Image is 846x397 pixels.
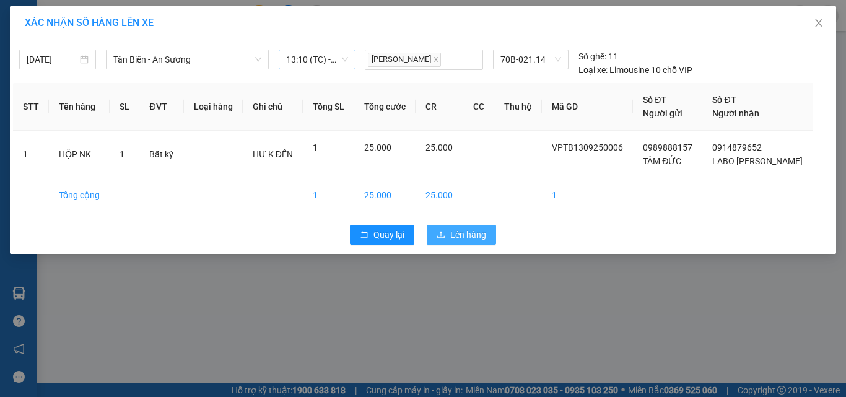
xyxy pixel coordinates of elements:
[425,142,453,152] span: 25.000
[578,63,608,77] span: Loại xe:
[243,83,303,131] th: Ghi chú
[253,149,293,159] span: HƯ K ĐỀN
[313,142,318,152] span: 1
[184,83,243,131] th: Loại hàng
[98,20,167,35] span: Bến xe [GEOGRAPHIC_DATA]
[350,225,414,245] button: rollbackQuay lại
[303,178,354,212] td: 1
[255,56,262,63] span: down
[49,83,110,131] th: Tên hàng
[712,142,762,152] span: 0914879652
[712,108,759,118] span: Người nhận
[578,50,618,63] div: 11
[578,63,692,77] div: Limousine 10 chỗ VIP
[712,156,803,166] span: LABO [PERSON_NAME]
[110,83,139,131] th: SL
[27,90,76,97] span: 12:07:11 [DATE]
[643,142,692,152] span: 0989888157
[578,50,606,63] span: Số ghế:
[437,230,445,240] span: upload
[643,108,682,118] span: Người gửi
[13,131,49,178] td: 1
[463,83,494,131] th: CC
[98,37,170,53] span: 01 Võ Văn Truyện, KP.1, Phường 2
[62,79,130,88] span: VPTB1309250006
[643,156,681,166] span: TÂM ĐỨC
[801,6,836,41] button: Close
[49,131,110,178] td: HỘP NK
[427,225,496,245] button: uploadLên hàng
[139,131,183,178] td: Bất kỳ
[450,228,486,242] span: Lên hàng
[120,149,124,159] span: 1
[364,142,391,152] span: 25.000
[433,56,439,63] span: close
[500,50,561,69] span: 70B-021.14
[98,7,170,17] strong: ĐỒNG PHƯỚC
[286,50,348,69] span: 13:10 (TC) - 70B-021.14
[13,83,49,131] th: STT
[373,228,404,242] span: Quay lại
[98,55,152,63] span: Hotline: 19001152
[416,83,463,131] th: CR
[542,83,633,131] th: Mã GD
[27,53,77,66] input: 13/09/2025
[354,83,416,131] th: Tổng cước
[49,178,110,212] td: Tổng cộng
[4,90,76,97] span: In ngày:
[303,83,354,131] th: Tổng SL
[814,18,824,28] span: close
[139,83,183,131] th: ĐVT
[25,17,154,28] span: XÁC NHẬN SỐ HÀNG LÊN XE
[354,178,416,212] td: 25.000
[416,178,463,212] td: 25.000
[552,142,623,152] span: VPTB1309250006
[360,230,368,240] span: rollback
[4,7,59,62] img: logo
[494,83,542,131] th: Thu hộ
[643,95,666,105] span: Số ĐT
[4,80,129,87] span: [PERSON_NAME]:
[368,53,441,67] span: [PERSON_NAME]
[113,50,261,69] span: Tân Biên - An Sương
[542,178,633,212] td: 1
[712,95,736,105] span: Số ĐT
[33,67,152,77] span: -----------------------------------------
